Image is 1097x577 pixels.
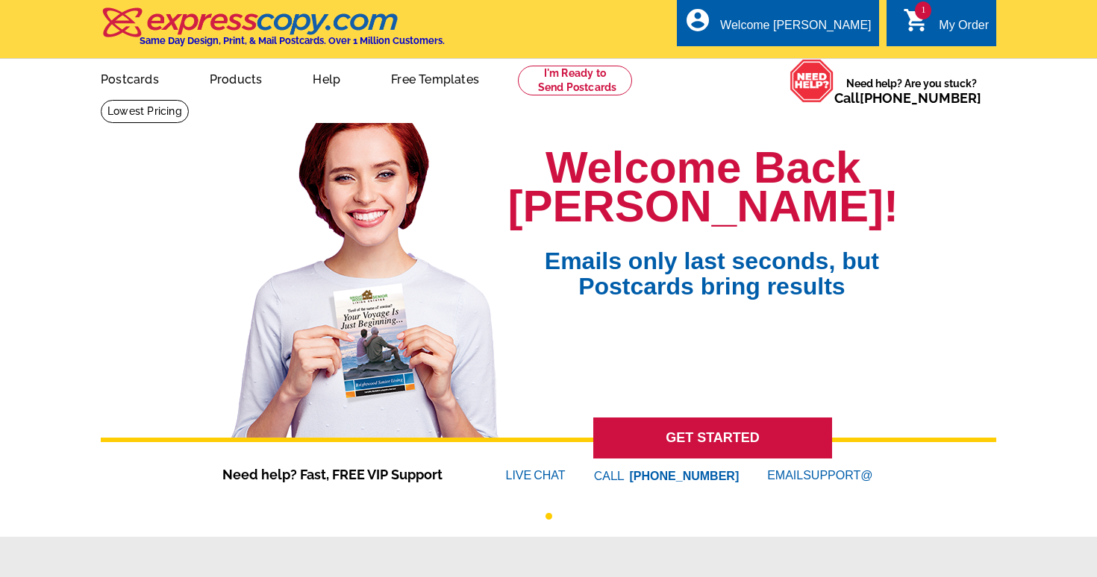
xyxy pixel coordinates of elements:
[593,417,832,458] a: GET STARTED
[506,469,566,482] a: LIVECHAT
[508,148,898,226] h1: Welcome Back [PERSON_NAME]!
[860,90,981,106] a: [PHONE_NUMBER]
[834,90,981,106] span: Call
[525,226,898,299] span: Emails only last seconds, but Postcards bring results
[506,467,534,485] font: LIVE
[140,35,445,46] h4: Same Day Design, Print, & Mail Postcards. Over 1 Million Customers.
[720,19,871,40] div: Welcome [PERSON_NAME]
[101,18,445,46] a: Same Day Design, Print, & Mail Postcards. Over 1 Million Customers.
[803,467,875,485] font: SUPPORT@
[903,7,930,34] i: shopping_cart
[684,7,711,34] i: account_circle
[790,59,834,103] img: help
[939,19,989,40] div: My Order
[222,464,461,485] span: Need help? Fast, FREE VIP Support
[367,60,503,95] a: Free Templates
[915,1,931,19] span: 1
[289,60,364,95] a: Help
[222,111,508,438] img: welcome-back-logged-in.png
[186,60,287,95] a: Products
[77,60,183,95] a: Postcards
[834,76,989,106] span: Need help? Are you stuck?
[546,513,552,520] button: 1 of 1
[903,16,989,35] a: 1 shopping_cart My Order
